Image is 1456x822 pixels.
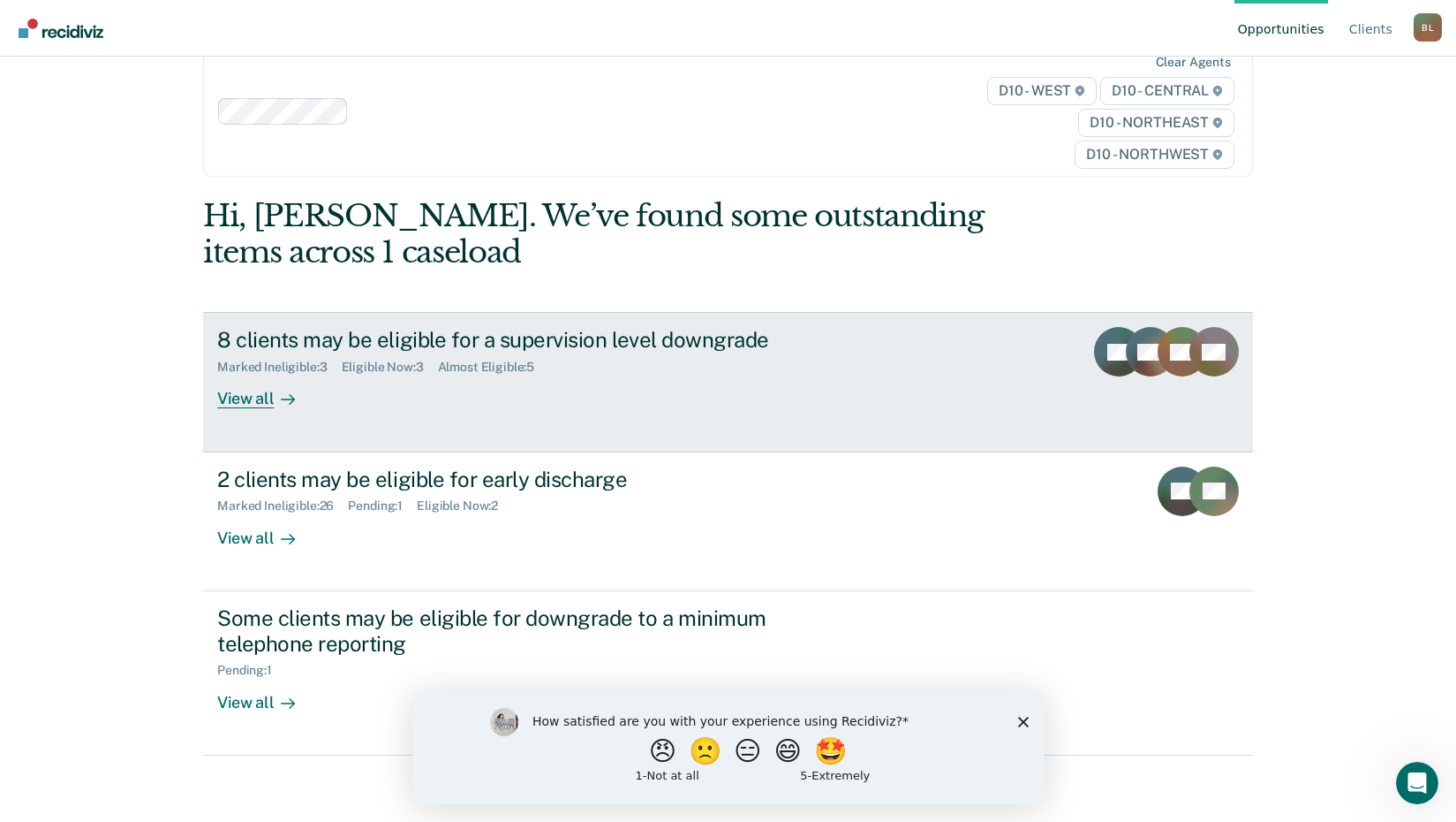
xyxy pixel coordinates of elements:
img: Recidiviz [19,19,103,38]
div: Hi, [PERSON_NAME]. We’ve found some outstanding items across 1 caseload [203,198,1043,270]
div: Eligible Now : 3 [342,360,438,375]
iframe: Intercom live chat [1396,762,1438,804]
span: D10 - WEST [987,77,1097,105]
div: Clear agents [1156,55,1231,70]
span: D10 - NORTHWEST [1075,141,1233,169]
div: Pending : 1 [348,499,417,514]
div: View all [217,514,316,548]
div: 8 clients may be eligible for a supervision level downgrade [217,327,837,353]
iframe: Survey by Kim from Recidiviz [412,690,1045,804]
span: D10 - CENTRAL [1100,77,1234,105]
div: View all [217,375,316,409]
a: 2 clients may be eligible for early dischargeMarked Ineligible:26Pending:1Eligible Now:2View all [203,453,1253,591]
a: Some clients may be eligible for downgrade to a minimum telephone reportingPending:1View all [203,591,1253,756]
div: Marked Ineligible : 26 [217,499,348,514]
div: Pending : 1 [217,663,286,678]
div: Eligible Now : 2 [417,499,512,514]
button: Profile dropdown button [1414,13,1442,42]
div: Marked Ineligible : 3 [217,360,341,375]
span: D10 - NORTHEAST [1078,109,1233,137]
a: 8 clients may be eligible for a supervision level downgradeMarked Ineligible:3Eligible Now:3Almos... [203,312,1253,452]
div: Almost Eligible : 5 [438,360,549,375]
div: 2 clients may be eligible for early discharge [217,467,837,492]
div: B L [1414,13,1442,42]
div: Some clients may be eligible for downgrade to a minimum telephone reporting [217,605,837,657]
div: View all [217,678,316,712]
